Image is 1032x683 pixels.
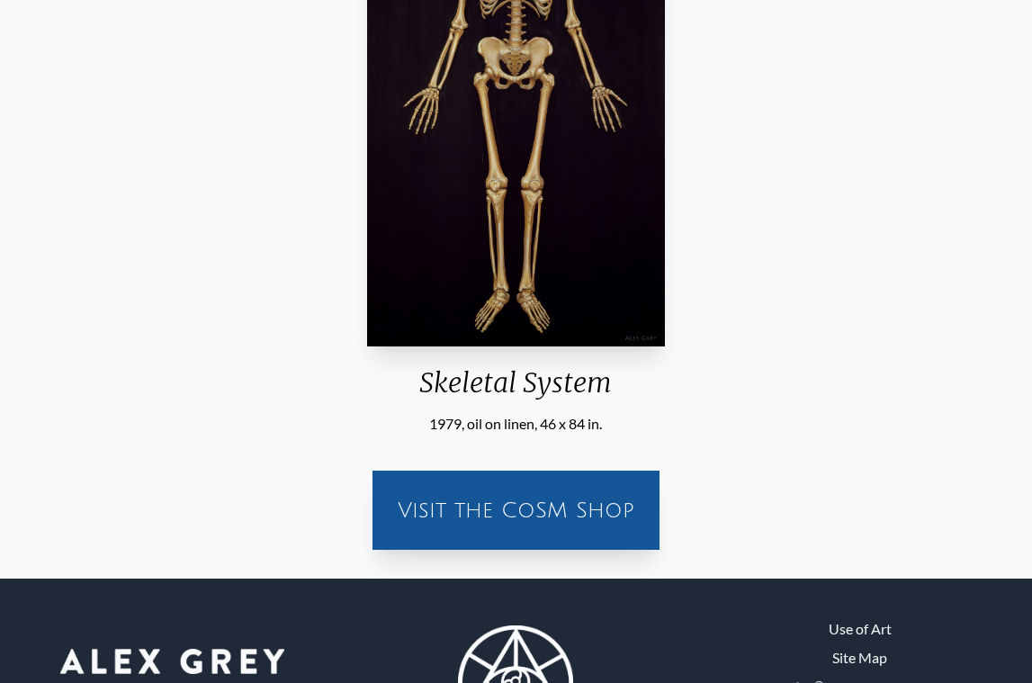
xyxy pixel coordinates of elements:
[832,647,887,669] a: Site Map
[360,366,672,413] div: Skeletal System
[829,618,892,640] a: Use of Art
[383,481,649,539] a: Visit the CoSM Shop
[360,413,672,435] div: 1979, oil on linen, 46 x 84 in.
